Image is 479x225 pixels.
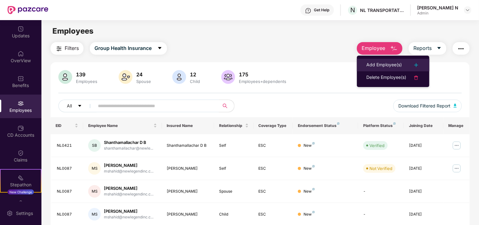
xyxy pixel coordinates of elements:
div: Child [189,79,201,84]
img: svg+xml;base64,PHN2ZyB4bWxucz0iaHR0cDovL3d3dy53My5vcmcvMjAwMC9zdmciIHdpZHRoPSI4IiBoZWlnaHQ9IjgiIH... [312,211,315,213]
th: EID [51,117,83,134]
div: Endorsement Status [298,123,353,128]
th: Coverage Type [254,117,293,134]
div: 24 [135,71,152,78]
div: NL0087 [57,166,78,172]
div: Self [219,143,248,149]
span: Reports [413,44,432,52]
span: caret-down [437,46,442,51]
img: svg+xml;base64,PHN2ZyB4bWxucz0iaHR0cDovL3d3dy53My5vcmcvMjAwMC9zdmciIHdpZHRoPSI4IiBoZWlnaHQ9IjgiIH... [312,142,315,145]
div: [PERSON_NAME] [104,162,153,168]
img: svg+xml;base64,PHN2ZyB4bWxucz0iaHR0cDovL3d3dy53My5vcmcvMjAwMC9zdmciIHdpZHRoPSIyNCIgaGVpZ2h0PSIyNC... [412,74,420,81]
img: New Pazcare Logo [8,6,48,14]
div: Employees [75,79,99,84]
span: search [219,103,231,108]
div: ESC [259,189,288,195]
div: New [304,143,315,149]
img: svg+xml;base64,PHN2ZyB4bWxucz0iaHR0cDovL3d3dy53My5vcmcvMjAwMC9zdmciIHhtbG5zOnhsaW5rPSJodHRwOi8vd3... [454,104,457,107]
span: caret-down [157,46,162,51]
div: New [304,211,315,217]
th: Joining Date [404,117,443,134]
img: svg+xml;base64,PHN2ZyB4bWxucz0iaHR0cDovL3d3dy53My5vcmcvMjAwMC9zdmciIHdpZHRoPSIyNCIgaGVpZ2h0PSIyNC... [55,45,63,52]
th: Manage [444,117,470,134]
img: svg+xml;base64,PHN2ZyB4bWxucz0iaHR0cDovL3d3dy53My5vcmcvMjAwMC9zdmciIHhtbG5zOnhsaW5rPSJodHRwOi8vd3... [172,70,186,84]
div: Employees+dependents [238,79,288,84]
div: New [304,189,315,195]
div: Stepathon [1,182,41,188]
div: New Challenge [8,189,34,195]
img: svg+xml;base64,PHN2ZyBpZD0iQ0RfQWNjb3VudHMiIGRhdGEtbmFtZT0iQ0QgQWNjb3VudHMiIHhtbG5zPSJodHRwOi8vd3... [18,125,24,131]
div: NL0087 [57,211,78,217]
div: Settings [14,210,35,217]
div: Add Employee(s) [366,61,402,69]
button: Reportscaret-down [409,42,446,55]
div: NL0087 [57,189,78,195]
img: svg+xml;base64,PHN2ZyBpZD0iQmVuZWZpdHMiIHhtbG5zPSJodHRwOi8vd3d3LnczLm9yZy8yMDAwL3N2ZyIgd2lkdGg9Ij... [18,75,24,82]
img: svg+xml;base64,PHN2ZyBpZD0iSGVscC0zMngzMiIgeG1sbnM9Imh0dHA6Ly93d3cudzMub3JnLzIwMDAvc3ZnIiB3aWR0aD... [305,8,311,14]
button: Download Filtered Report [393,100,462,112]
div: NL TRANSPORTATION PRIVATE LIMITED [360,7,404,13]
button: search [219,100,234,112]
img: svg+xml;base64,PHN2ZyB4bWxucz0iaHR0cDovL3d3dy53My5vcmcvMjAwMC9zdmciIHdpZHRoPSIyNCIgaGVpZ2h0PSIyNC... [412,61,420,69]
div: [DATE] [409,211,438,217]
button: Group Health Insurancecaret-down [90,42,167,55]
button: Allcaret-down [58,100,97,112]
div: ESC [259,211,288,217]
button: Employee [357,42,402,55]
div: 175 [238,71,288,78]
span: All [67,102,72,109]
div: ESC [259,143,288,149]
div: Not Verified [369,165,392,172]
div: 12 [189,71,201,78]
img: svg+xml;base64,PHN2ZyBpZD0iVXBkYXRlZCIgeG1sbnM9Imh0dHA6Ly93d3cudzMub3JnLzIwMDAvc3ZnIiB3aWR0aD0iMj... [18,26,24,32]
span: N [350,6,355,14]
div: mshahid@newlegendinc.c... [104,214,153,220]
th: Employee Name [83,117,162,134]
img: svg+xml;base64,PHN2ZyB4bWxucz0iaHR0cDovL3d3dy53My5vcmcvMjAwMC9zdmciIHdpZHRoPSIyMSIgaGVpZ2h0PSIyMC... [18,175,24,181]
div: mshahid@newlegendinc.c... [104,191,153,197]
span: EID [56,123,73,128]
img: svg+xml;base64,PHN2ZyBpZD0iRW1wbG95ZWVzIiB4bWxucz0iaHR0cDovL3d3dy53My5vcmcvMjAwMC9zdmciIHdpZHRoPS... [18,100,24,107]
span: caret-down [78,104,82,109]
div: Spouse [135,79,152,84]
div: SB [88,139,101,152]
img: svg+xml;base64,PHN2ZyBpZD0iRW5kb3JzZW1lbnRzIiB4bWxucz0iaHR0cDovL3d3dy53My5vcmcvMjAwMC9zdmciIHdpZH... [18,200,24,206]
img: svg+xml;base64,PHN2ZyBpZD0iQ2xhaW0iIHhtbG5zPSJodHRwOi8vd3d3LnczLm9yZy8yMDAwL3N2ZyIgd2lkdGg9IjIwIi... [18,150,24,156]
span: Download Filtered Report [398,102,450,109]
img: manageButton [452,163,462,173]
div: NL0421 [57,143,78,149]
img: svg+xml;base64,PHN2ZyB4bWxucz0iaHR0cDovL3d3dy53My5vcmcvMjAwMC9zdmciIHhtbG5zOnhsaW5rPSJodHRwOi8vd3... [390,45,398,52]
span: Filters [65,44,79,52]
div: [DATE] [409,166,438,172]
img: svg+xml;base64,PHN2ZyB4bWxucz0iaHR0cDovL3d3dy53My5vcmcvMjAwMC9zdmciIHdpZHRoPSI4IiBoZWlnaHQ9IjgiIH... [337,122,340,125]
div: [PERSON_NAME] N [417,5,458,11]
span: Relationship [219,123,244,128]
img: manageButton [452,140,462,151]
div: Shanthamallachar D B [167,143,209,149]
div: Delete Employee(s) [366,74,406,81]
th: Insured Name [162,117,214,134]
div: [DATE] [409,189,438,195]
img: svg+xml;base64,PHN2ZyBpZD0iU2V0dGluZy0yMHgyMCIgeG1sbnM9Imh0dHA6Ly93d3cudzMub3JnLzIwMDAvc3ZnIiB3aW... [7,210,13,217]
div: Platform Status [363,123,399,128]
th: Relationship [214,117,253,134]
div: mshahid@newlegendinc.c... [104,168,153,174]
td: - [358,180,404,203]
div: [PERSON_NAME] [167,211,209,217]
img: svg+xml;base64,PHN2ZyB4bWxucz0iaHR0cDovL3d3dy53My5vcmcvMjAwMC9zdmciIHdpZHRoPSIyNCIgaGVpZ2h0PSIyNC... [457,45,465,52]
div: Get Help [314,8,329,13]
img: svg+xml;base64,PHN2ZyB4bWxucz0iaHR0cDovL3d3dy53My5vcmcvMjAwMC9zdmciIHhtbG5zOnhsaW5rPSJodHRwOi8vd3... [221,70,235,84]
img: svg+xml;base64,PHN2ZyB4bWxucz0iaHR0cDovL3d3dy53My5vcmcvMjAwMC9zdmciIHdpZHRoPSI4IiBoZWlnaHQ9IjgiIH... [393,122,396,125]
div: MS [88,208,101,221]
div: MS [88,185,101,198]
div: [PERSON_NAME] [167,166,209,172]
button: Filters [51,42,83,55]
img: svg+xml;base64,PHN2ZyBpZD0iSG9tZSIgeG1sbnM9Imh0dHA6Ly93d3cudzMub3JnLzIwMDAvc3ZnIiB3aWR0aD0iMjAiIG... [18,51,24,57]
div: [PERSON_NAME] [167,189,209,195]
img: svg+xml;base64,PHN2ZyB4bWxucz0iaHR0cDovL3d3dy53My5vcmcvMjAwMC9zdmciIHdpZHRoPSI4IiBoZWlnaHQ9IjgiIH... [312,188,315,190]
div: 139 [75,71,99,78]
div: New [304,166,315,172]
div: Self [219,166,248,172]
img: svg+xml;base64,PHN2ZyB4bWxucz0iaHR0cDovL3d3dy53My5vcmcvMjAwMC9zdmciIHhtbG5zOnhsaW5rPSJodHRwOi8vd3... [119,70,132,84]
div: MS [88,162,101,175]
